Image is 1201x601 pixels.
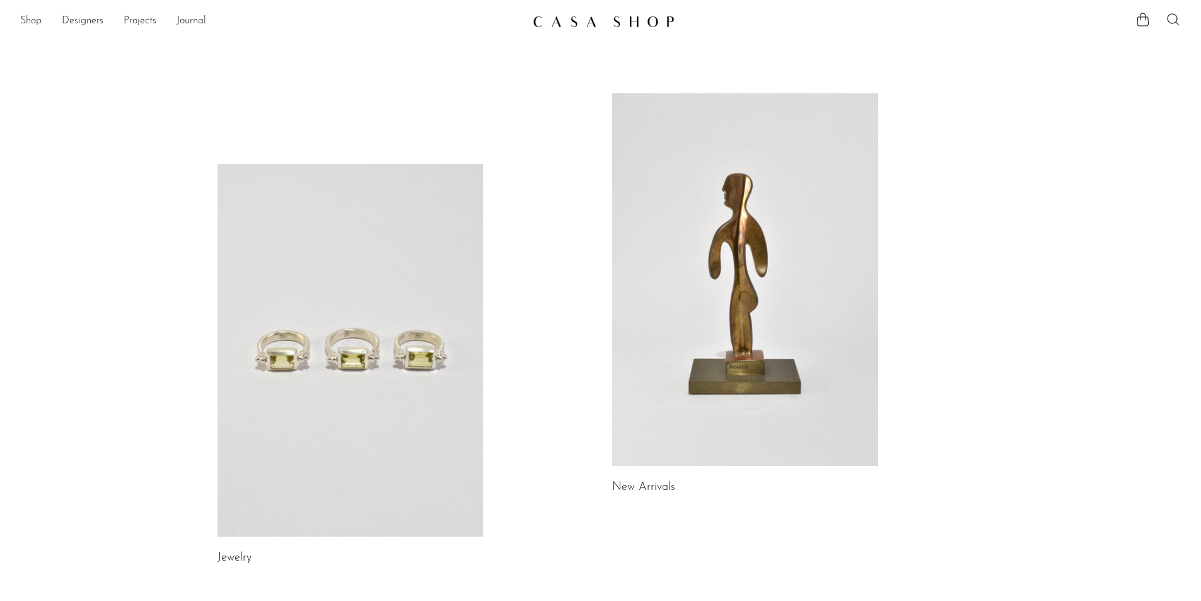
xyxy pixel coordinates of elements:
nav: Desktop navigation [20,11,523,32]
a: Designers [62,13,103,30]
a: Jewelry [218,552,252,564]
a: New Arrivals [612,482,675,493]
ul: NEW HEADER MENU [20,11,523,32]
a: Projects [124,13,156,30]
a: Journal [177,13,206,30]
a: Shop [20,13,42,30]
